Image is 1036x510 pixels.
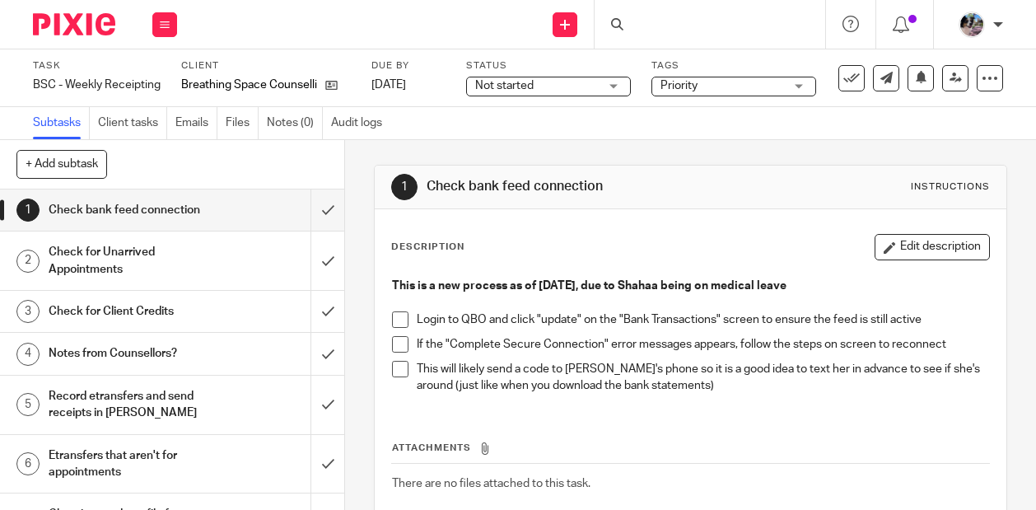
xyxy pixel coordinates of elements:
a: Audit logs [331,107,390,139]
span: There are no files attached to this task. [392,478,590,489]
a: Emails [175,107,217,139]
div: 4 [16,343,40,366]
a: Send new email to Breathing Space Counselling [873,65,899,91]
div: 6 [16,452,40,475]
i: Open client page [325,79,338,91]
span: Not started [475,80,534,91]
div: Mark as done [310,232,344,290]
h1: Check for Unarrived Appointments [49,240,212,282]
a: Client tasks [98,107,167,139]
img: Screen%20Shot%202020-06-25%20at%209.49.30%20AM.png [959,12,985,38]
a: Reassign task [942,65,968,91]
span: Priority [660,80,698,91]
h1: Notes from Counsellors? [49,341,212,366]
p: If the "Complete Secure Connection" error messages appears, follow the steps on screen to reconnect [417,336,989,353]
h1: Check for Client Credits [49,299,212,324]
div: Mark as done [310,435,344,494]
p: Breathing Space Counselling [181,77,317,93]
p: Description [391,241,464,254]
a: Subtasks [33,107,90,139]
label: Task [33,59,161,73]
div: 2 [16,250,40,273]
div: Mark as done [310,333,344,374]
label: Client [181,59,351,73]
label: Tags [651,59,816,73]
div: Mark as done [310,189,344,231]
button: Snooze task [908,65,934,91]
img: Pixie [33,13,115,35]
button: + Add subtask [16,150,107,178]
div: 5 [16,393,40,416]
div: BSC - Weekly Receipting [33,77,161,93]
div: 1 [391,174,418,200]
div: Instructions [911,180,990,194]
label: Status [466,59,631,73]
h1: Etransfers that aren't for appointments [49,443,212,485]
label: Due by [371,59,446,73]
h1: Record etransfers and send receipts in [PERSON_NAME] [49,384,212,426]
span: Attachments [392,443,471,452]
h1: Check bank feed connection [427,178,726,195]
p: This will likely send a code to [PERSON_NAME]'s phone so it is a good idea to text her in advance... [417,361,989,395]
a: Files [226,107,259,139]
a: Notes (0) [267,107,323,139]
button: Edit description [875,234,990,260]
p: Login to QBO and click "update" on the "Bank Transactions" screen to ensure the feed is still active [417,311,989,328]
div: 3 [16,300,40,323]
h1: Check bank feed connection [49,198,212,222]
strong: This is a new process as of [DATE], due to Shahaa being on medical leave [392,280,786,292]
div: Mark as done [310,291,344,332]
span: [DATE] [371,79,406,91]
div: 1 [16,199,40,222]
div: Mark as done [310,376,344,434]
